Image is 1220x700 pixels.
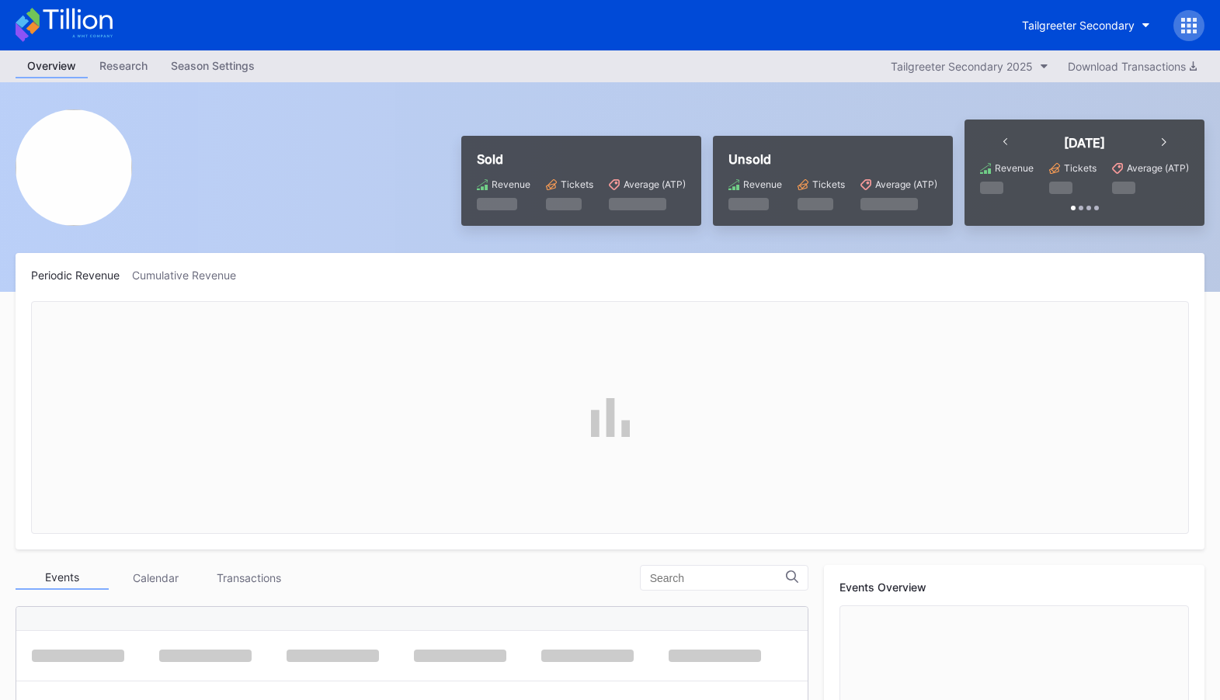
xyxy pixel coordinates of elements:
a: Season Settings [159,54,266,78]
div: Cumulative Revenue [132,269,249,282]
div: Events [16,566,109,590]
div: Sold [477,151,686,167]
div: Average (ATP) [1127,162,1189,174]
div: Calendar [109,566,202,590]
button: Download Transactions [1060,56,1204,77]
input: Search [650,572,786,584]
div: Season Settings [159,54,266,77]
div: Transactions [202,566,295,590]
div: Tickets [812,178,845,190]
div: Average (ATP) [624,178,686,190]
div: Average (ATP) [875,178,937,190]
div: Unsold [728,151,937,167]
div: [DATE] [1064,135,1105,151]
div: Revenue [743,178,782,190]
div: Tickets [1064,162,1097,174]
div: Tailgreeter Secondary [1022,19,1135,32]
button: Tailgreeter Secondary [1010,11,1162,40]
a: Overview [16,54,88,78]
div: Events Overview [839,580,1189,594]
div: Tailgreeter Secondary 2025 [891,60,1033,73]
button: Tailgreeter Secondary 2025 [883,56,1056,77]
div: Download Transactions [1068,60,1197,73]
a: Research [88,54,159,78]
div: Research [88,54,159,77]
div: Tickets [561,178,593,190]
div: Revenue [995,162,1034,174]
div: Revenue [492,178,530,190]
div: Periodic Revenue [31,269,132,282]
